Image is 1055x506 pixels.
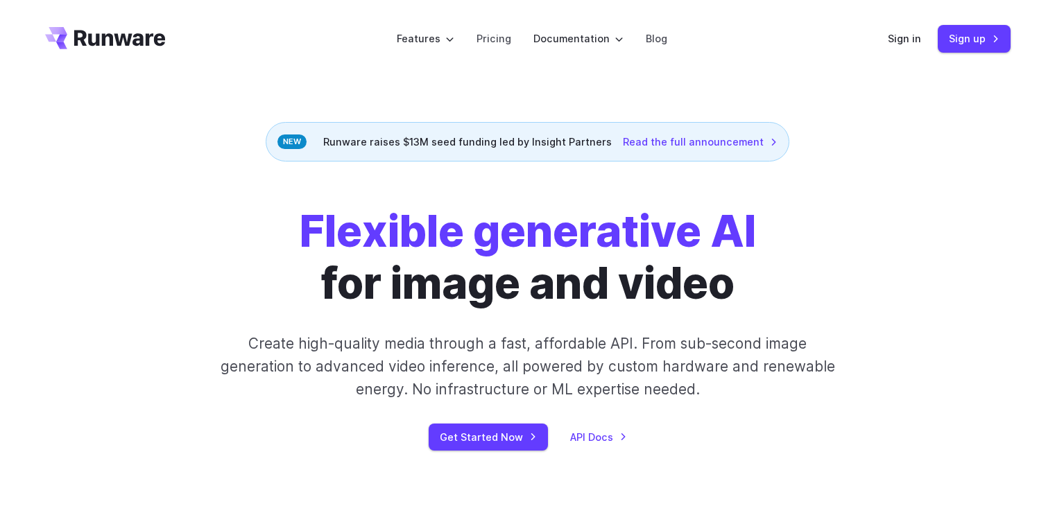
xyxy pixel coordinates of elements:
p: Create high-quality media through a fast, affordable API. From sub-second image generation to adv... [218,332,837,401]
a: Get Started Now [429,424,548,451]
a: Pricing [477,30,511,46]
label: Documentation [533,30,624,46]
a: Go to / [45,27,166,49]
a: Read the full announcement [623,134,778,150]
a: Sign up [938,25,1011,52]
a: Blog [646,30,667,46]
a: Sign in [888,30,921,46]
h1: for image and video [300,206,756,310]
div: Runware raises $13M seed funding led by Insight Partners [266,122,789,162]
a: API Docs [570,429,627,445]
label: Features [397,30,454,46]
strong: Flexible generative AI [300,205,756,257]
